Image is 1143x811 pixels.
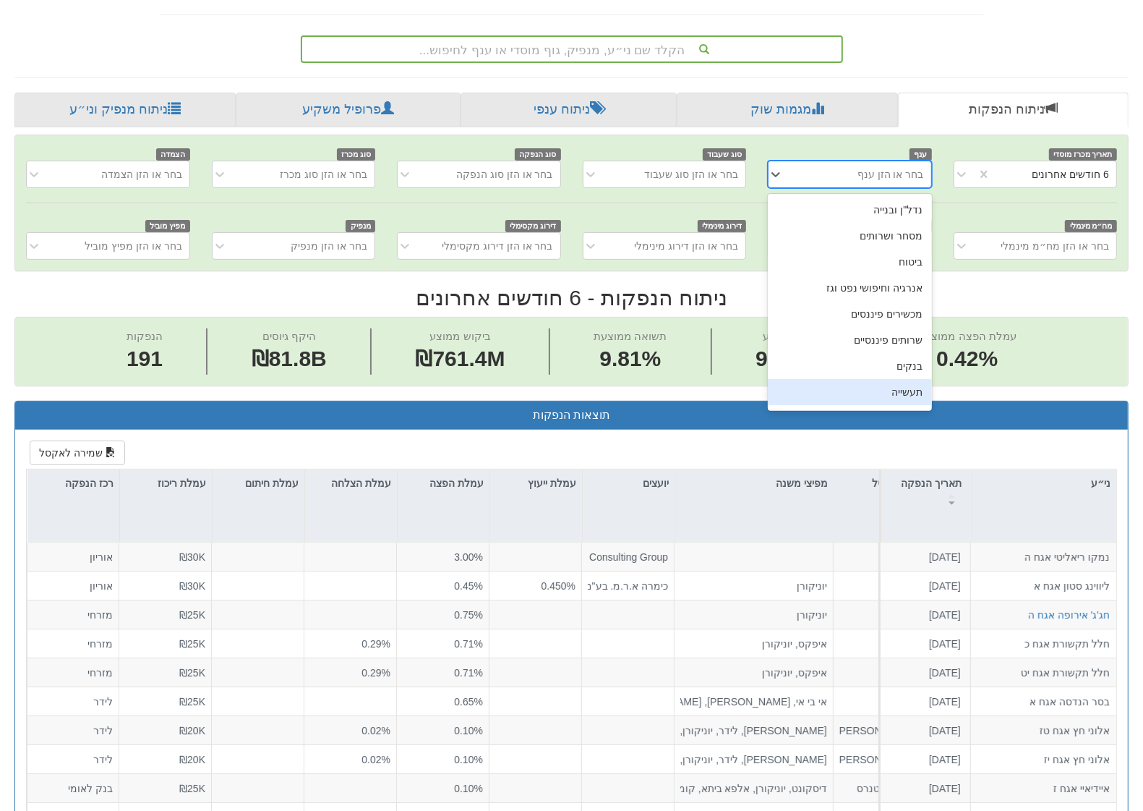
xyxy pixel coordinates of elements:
div: עמלת ייעוץ [490,470,582,497]
div: [DATE] [885,723,961,737]
div: ביטוח [768,249,931,275]
div: אוריון [839,578,920,593]
div: ליווינג סטון אגח א [977,578,1110,593]
div: [DATE] [885,665,961,679]
div: [DATE] [885,578,961,593]
div: לידר [33,723,113,737]
div: 6 חודשים אחרונים [1032,167,1109,182]
div: דיסקונט [839,607,920,621]
div: חלל תקשורת אגח כ [977,636,1110,650]
div: בחר או הזן הצמדה [101,167,182,182]
div: נמקו ריאליטי אגח ה [977,550,1110,564]
div: Victory Consulting Group [588,550,668,564]
div: נדל"ן ובנייה [768,197,931,223]
span: ₪25K [179,608,205,620]
div: 0.75% [403,607,483,621]
div: 0.02% [310,723,390,737]
div: אנרגיה וחיפושי נפט וגז [768,275,931,301]
div: בחר או הזן סוג שעבוד [644,167,738,182]
div: [PERSON_NAME] [839,723,920,737]
div: בחר או הזן סוג מכרז [281,167,368,182]
div: 0.71% [403,665,483,679]
button: שמירה לאקסל [30,441,125,465]
div: אלוני חץ אגח טז [977,723,1110,737]
div: 0.10% [403,781,483,795]
div: דיסקונט, יוניקורן, אלפא ביתא, קומפאס רוז [680,781,827,795]
span: 94.42% [755,344,829,375]
div: הקלד שם ני״ע, מנפיק, גוף מוסדי או ענף לחיפוש... [302,37,842,61]
div: עמלת ריכוז [120,470,212,497]
a: מגמות שוק [677,93,899,127]
a: ניתוח הנפקות [898,93,1129,127]
div: בחר או הזן דירוג מינימלי [634,239,738,253]
button: חג'ג' אירופה אגח ה [1028,607,1110,621]
a: פרופיל משקיע [236,93,461,127]
div: 0.29% [310,636,390,650]
span: ₪25K [179,782,205,794]
div: בחר או הזן מח״מ מינמלי [1001,239,1109,253]
div: בנקים [768,353,931,379]
div: לאומי פרטנרס [839,781,920,795]
span: ₪30K [179,579,205,591]
div: מפיצי משנה [675,470,834,497]
div: חלל תקשורת אגח יט [977,665,1110,679]
div: מזרחי [33,607,113,621]
span: סוג מכרז [337,148,376,161]
div: 0.71% [403,636,483,650]
span: ₪81.8B [252,347,327,370]
div: [DATE] [885,694,961,708]
div: [DATE] [885,781,961,795]
span: סוג שעבוד [703,148,747,161]
span: 0.42% [918,344,1016,375]
div: ני״ע [972,470,1116,497]
span: ₪25K [179,637,205,649]
span: ₪761.4M [416,347,505,370]
div: יוניקורן [680,578,827,593]
a: ניתוח ענפי [461,93,677,127]
div: תאריך הנפקה [881,470,971,514]
span: ביקוש ממוצע [429,330,490,342]
span: הצמדה [156,148,190,161]
div: 3.00% [403,550,483,564]
div: [DATE] [885,607,961,621]
div: 0.02% [310,752,390,766]
div: בחר או הזן דירוג מקסימלי [442,239,553,253]
span: ₪20K [179,724,205,736]
div: 0.65% [403,694,483,708]
div: אלוני חץ אגח יז [977,752,1110,766]
span: מנפיק [346,220,375,232]
span: ₪30K [179,551,205,563]
div: [DATE] [885,752,961,766]
div: עמלת חיתום [213,470,304,497]
div: [PERSON_NAME], לידר, יוניקורן, קומפאס רוז, י.א.צ השקעות [680,752,827,766]
div: רכז הנפקה [27,470,119,497]
div: 0.10% [403,723,483,737]
div: בחר או הזן מפיץ מוביל [85,239,182,253]
div: מזרחי [33,665,113,679]
span: ₪25K [179,666,205,678]
span: מח״מ מינמלי [1065,220,1117,232]
span: סוג הנפקה [515,148,561,161]
div: אוריון [33,550,113,564]
div: אוריון [839,550,920,564]
span: דירוג מקסימלי [505,220,561,232]
span: ענף [909,148,932,161]
span: תשואה ממוצעת [594,330,667,342]
div: [PERSON_NAME], לידר, יוניקורן, קומפאס רוז, י.א.צ השקעות [680,723,827,737]
div: 0.45% [403,578,483,593]
div: עמלת הפצה [398,470,489,497]
div: [DATE] [885,636,961,650]
div: אוריון [33,578,113,593]
div: לידר [33,694,113,708]
span: עמלת הפצה ממוצעת [918,330,1016,342]
div: דיסקונט [839,665,920,679]
div: בחר או הזן מנפיק [291,239,367,253]
div: איפקס, יוניקורן [680,636,827,650]
span: הנפקות [127,330,163,342]
span: תאריך מכרז מוסדי [1049,148,1117,161]
span: מרווח ממוצע [763,330,822,342]
div: מסחר ושרותים [768,223,931,249]
span: 191 [127,344,163,375]
div: לידר [33,752,113,766]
